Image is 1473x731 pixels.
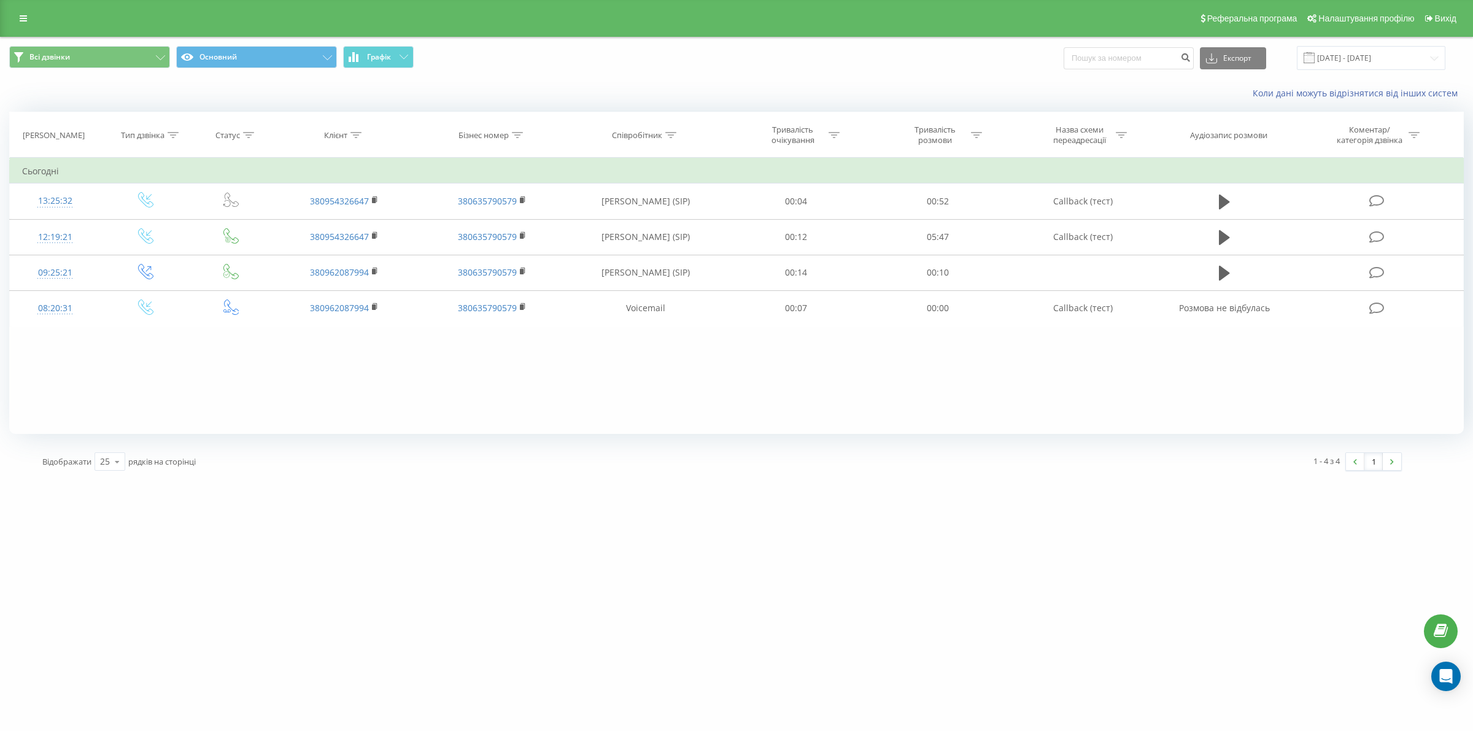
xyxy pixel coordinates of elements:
td: 00:10 [867,255,1009,290]
div: Назва схеми переадресації [1047,125,1113,145]
div: Тривалість очікування [760,125,825,145]
div: Статус [215,130,240,141]
td: 00:14 [725,255,867,290]
td: Callback (тест) [1009,184,1157,219]
div: 13:25:32 [22,189,88,213]
div: 09:25:21 [22,261,88,285]
a: 1 [1364,453,1383,470]
td: 00:00 [867,290,1009,326]
span: Налаштування профілю [1318,14,1414,23]
span: Вихід [1435,14,1456,23]
button: Графік [343,46,414,68]
span: Всі дзвінки [29,52,70,62]
div: Співробітник [612,130,662,141]
a: 380635790579 [458,231,517,242]
button: Всі дзвінки [9,46,170,68]
input: Пошук за номером [1064,47,1194,69]
a: 380954326647 [310,195,369,207]
div: Бізнес номер [458,130,509,141]
span: Графік [367,53,391,61]
span: рядків на сторінці [128,456,196,467]
div: [PERSON_NAME] [23,130,85,141]
button: Основний [176,46,337,68]
td: [PERSON_NAME] (SIP) [566,219,725,255]
td: Voicemail [566,290,725,326]
a: 380635790579 [458,266,517,278]
td: Callback (тест) [1009,219,1157,255]
a: 380635790579 [458,195,517,207]
div: 1 - 4 з 4 [1313,455,1340,467]
td: 00:04 [725,184,867,219]
td: 00:12 [725,219,867,255]
td: 05:47 [867,219,1009,255]
a: 380962087994 [310,302,369,314]
div: Тривалість розмови [902,125,968,145]
td: [PERSON_NAME] (SIP) [566,255,725,290]
td: Сьогодні [10,159,1464,184]
td: [PERSON_NAME] (SIP) [566,184,725,219]
div: Коментар/категорія дзвінка [1334,125,1405,145]
a: 380962087994 [310,266,369,278]
div: Тип дзвінка [121,130,164,141]
span: Реферальна програма [1207,14,1297,23]
a: Коли дані можуть відрізнятися вiд інших систем [1253,87,1464,99]
div: 25 [100,455,110,468]
a: 380954326647 [310,231,369,242]
td: 00:07 [725,290,867,326]
span: Відображати [42,456,91,467]
span: Розмова не відбулась [1179,302,1270,314]
div: 08:20:31 [22,296,88,320]
div: 12:19:21 [22,225,88,249]
div: Клієнт [324,130,347,141]
td: 00:52 [867,184,1009,219]
a: 380635790579 [458,302,517,314]
div: Аудіозапис розмови [1190,130,1267,141]
td: Callback (тест) [1009,290,1157,326]
div: Open Intercom Messenger [1431,662,1461,691]
button: Експорт [1200,47,1266,69]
